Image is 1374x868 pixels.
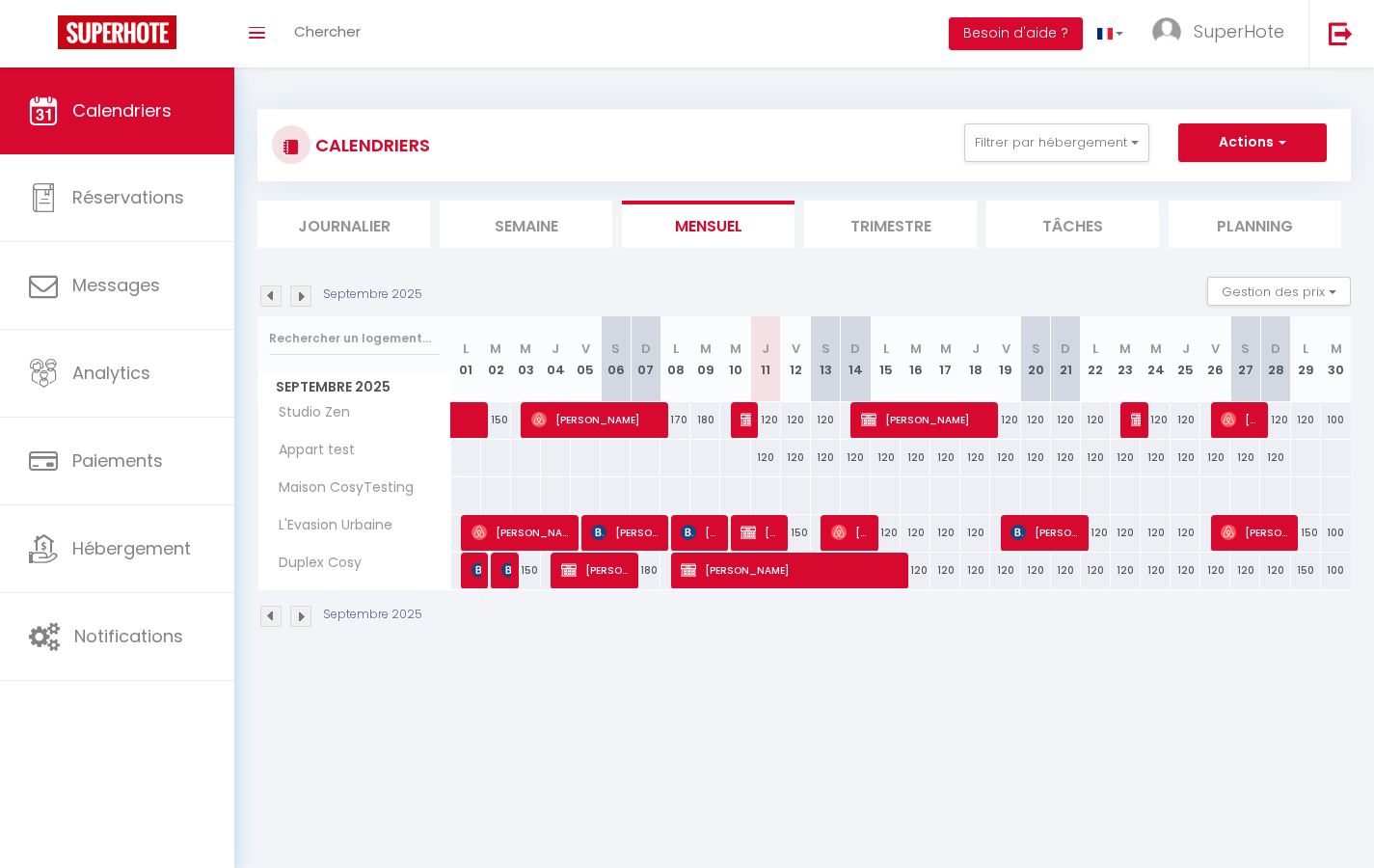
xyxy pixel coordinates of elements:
th: 23 [1111,316,1141,402]
li: Mensuel [622,201,795,248]
abbr: L [673,339,679,358]
th: 10 [720,316,750,402]
span: Paiements [72,448,163,473]
input: Rechercher un logement... [269,321,440,356]
div: 120 [781,402,811,438]
div: 120 [1141,402,1171,438]
li: Tâches [986,201,1159,248]
abbr: J [1182,339,1190,358]
span: SuperHote [1194,19,1284,43]
abbr: J [972,339,980,358]
div: 120 [930,440,960,475]
abbr: V [1211,339,1220,358]
abbr: M [520,339,531,358]
div: 120 [871,515,901,551]
div: 120 [811,402,841,438]
div: 120 [1260,553,1290,588]
div: 120 [751,440,781,475]
div: 120 [871,440,901,475]
span: [PERSON_NAME] [681,514,720,551]
span: Messages [72,273,160,297]
div: 120 [1111,515,1141,551]
abbr: S [1032,339,1040,358]
div: 120 [1171,440,1200,475]
div: 120 [1230,553,1260,588]
div: 150 [781,515,811,551]
span: Notifications [74,624,183,648]
div: 120 [841,440,871,475]
th: 14 [841,316,871,402]
span: [PERSON_NAME] [681,552,900,588]
th: 12 [781,316,811,402]
th: 09 [690,316,720,402]
th: 22 [1081,316,1111,402]
div: 120 [901,515,930,551]
div: 120 [930,553,960,588]
div: 120 [1291,402,1321,438]
div: 120 [1051,402,1081,438]
span: [PERSON_NAME] [1010,514,1080,551]
div: 120 [901,553,930,588]
li: Semaine [440,201,612,248]
span: Duplex Cosy [261,553,366,574]
abbr: J [762,339,769,358]
div: 120 [1171,553,1200,588]
th: 06 [601,316,631,402]
span: [PERSON_NAME] [1221,514,1290,551]
div: 120 [1260,440,1290,475]
span: [PERSON_NAME] [591,514,660,551]
div: 150 [1291,515,1321,551]
span: [PERSON_NAME] [741,401,750,438]
abbr: M [940,339,952,358]
span: [PERSON_NAME] [501,552,511,588]
th: 24 [1141,316,1171,402]
div: 120 [1081,515,1111,551]
abbr: V [792,339,800,358]
div: 120 [1171,402,1200,438]
span: Analytics [72,361,150,385]
abbr: S [611,339,620,358]
th: 17 [930,316,960,402]
div: 120 [960,515,990,551]
li: Planning [1169,201,1341,248]
img: Super Booking [58,15,176,49]
th: 20 [1021,316,1051,402]
th: 04 [541,316,571,402]
abbr: M [730,339,741,358]
div: 120 [1200,440,1230,475]
div: 120 [1081,553,1111,588]
div: 120 [1260,402,1290,438]
div: 120 [930,515,960,551]
th: 02 [481,316,511,402]
abbr: M [1119,339,1131,358]
abbr: M [910,339,922,358]
th: 01 [451,316,481,402]
abbr: M [1331,339,1342,358]
abbr: M [700,339,712,358]
div: 120 [1141,440,1171,475]
th: 05 [571,316,601,402]
div: 120 [960,440,990,475]
div: 120 [1200,553,1230,588]
span: [PERSON_NAME] [1131,401,1141,438]
span: Maison CosyTesting [261,477,418,499]
abbr: J [552,339,559,358]
li: Journalier [257,201,430,248]
h3: CALENDRIERS [310,123,430,167]
th: 25 [1171,316,1200,402]
div: 120 [901,440,930,475]
div: 120 [1171,515,1200,551]
div: 120 [1021,402,1051,438]
span: Hébergement [72,536,191,560]
abbr: D [641,339,651,358]
th: 21 [1051,316,1081,402]
th: 19 [990,316,1020,402]
abbr: S [1241,339,1250,358]
button: Besoin d'aide ? [949,17,1083,50]
th: 15 [871,316,901,402]
abbr: L [1303,339,1308,358]
div: 120 [1230,440,1260,475]
th: 11 [751,316,781,402]
div: 180 [631,553,660,588]
div: 120 [811,440,841,475]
